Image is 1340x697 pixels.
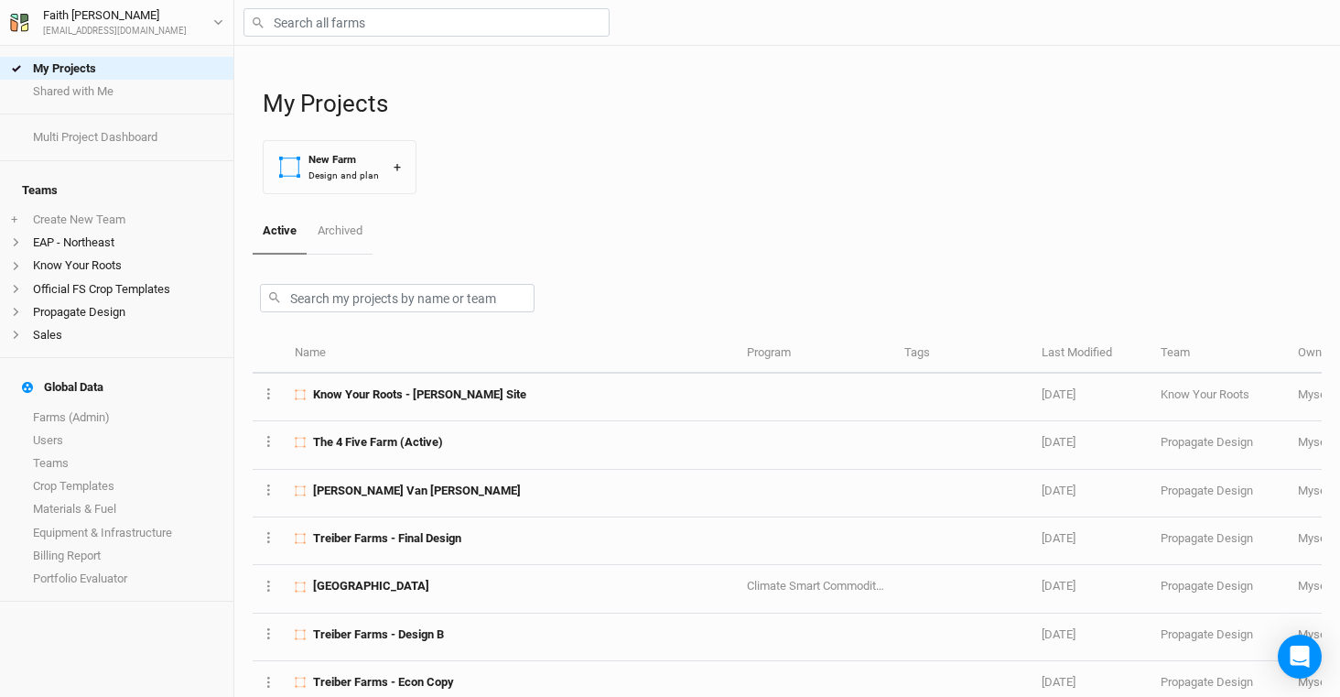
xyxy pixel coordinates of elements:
[1298,675,1334,689] span: faith@propagateag.com
[1298,627,1334,641] span: faith@propagateag.com
[313,578,429,594] span: Featherbed Lane Farm
[253,209,307,255] a: Active
[308,152,379,168] div: New Farm
[1042,435,1075,449] span: May 22, 2025 1:25 PM
[1298,435,1334,449] span: faith@propagateag.com
[263,90,1322,118] h1: My Projects
[1042,627,1075,641] span: Feb 13, 2025 12:25 PM
[1042,675,1075,689] span: Feb 4, 2025 9:56 AM
[747,579,892,593] span: Climate Smart Commodities
[1298,531,1334,545] span: faith@propagateag.com
[313,674,454,691] span: Treiber Farms - Econ Copy
[263,140,416,194] button: New FarmDesign and plan+
[308,169,379,182] div: Design and plan
[1151,334,1288,374] th: Team
[1042,579,1075,593] span: Feb 13, 2025 3:43 PM
[43,6,187,25] div: Faith [PERSON_NAME]
[313,626,444,643] span: Treiber Farms - Design B
[260,284,535,312] input: Search my projects by name or team
[1042,531,1075,545] span: Feb 24, 2025 10:48 AM
[736,334,893,374] th: Program
[1151,470,1288,517] td: Propagate Design
[11,212,17,227] span: +
[11,172,222,209] h4: Teams
[22,380,103,395] div: Global Data
[1278,635,1322,679] div: Open Intercom Messenger
[1032,334,1151,374] th: Last Modified
[313,434,443,451] span: The 4 Five Farm (Active)
[1042,387,1075,401] span: Aug 26, 2025 11:40 AM
[1298,579,1334,593] span: faith@propagateag.com
[1151,565,1288,613] td: Propagate Design
[394,158,401,177] div: +
[894,334,1032,374] th: Tags
[1298,387,1334,401] span: faith@propagateag.com
[43,25,187,38] div: [EMAIL_ADDRESS][DOMAIN_NAME]
[9,5,224,38] button: Faith [PERSON_NAME][EMAIL_ADDRESS][DOMAIN_NAME]
[1151,614,1288,661] td: Propagate Design
[313,530,461,547] span: Treiber Farms - Final Design
[1151,421,1288,469] td: Propagate Design
[307,209,372,253] a: Archived
[243,8,610,37] input: Search all farms
[313,483,521,499] span: Rebecca Van de Sande
[313,387,526,403] span: Know Your Roots - Dryden Site
[285,334,736,374] th: Name
[1042,484,1075,497] span: Mar 17, 2025 2:13 PM
[1151,517,1288,565] td: Propagate Design
[1151,374,1288,421] td: Know Your Roots
[1298,484,1334,497] span: faith@propagateag.com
